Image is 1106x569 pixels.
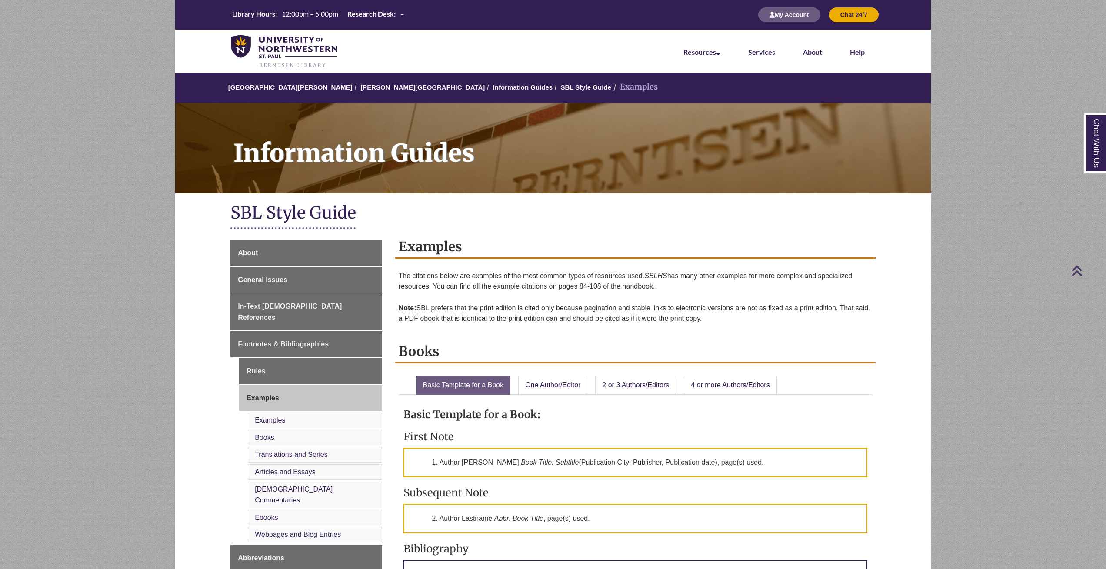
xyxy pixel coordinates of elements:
[255,514,278,521] a: Ebooks
[230,293,382,330] a: In-Text [DEMOGRAPHIC_DATA] References
[493,83,553,91] a: Information Guides
[803,48,822,56] a: About
[400,10,404,18] span: –
[344,9,397,19] th: Research Desk:
[255,416,285,424] a: Examples
[239,358,382,384] a: Rules
[229,9,408,20] table: Hours Today
[494,515,543,522] em: Abbr. Book Title
[238,340,329,348] span: Footnotes & Bibliographies
[255,531,341,538] a: Webpages and Blog Entries
[224,103,931,182] h1: Information Guides
[403,486,867,499] h3: Subsequent Note
[395,236,876,259] h2: Examples
[399,304,416,312] strong: Note:
[229,9,408,21] a: Hours Today
[611,81,658,93] li: Examples
[238,303,342,321] span: In-Text [DEMOGRAPHIC_DATA] References
[684,376,776,395] a: 4 or more Authors/Editors
[758,7,820,22] button: My Account
[560,83,611,91] a: SBL Style Guide
[829,7,879,22] button: Chat 24/7
[595,376,676,395] a: 2 or 3 Authors/Editors
[230,331,382,357] a: Footnotes & Bibliographies
[403,430,867,443] h3: First Note
[229,9,278,19] th: Library Hours:
[521,459,579,466] em: Book Title: Subtitle
[230,202,876,225] h1: SBL Style Guide
[175,103,931,193] a: Information Guides
[829,11,879,18] a: Chat 24/7
[748,48,775,56] a: Services
[518,376,587,395] a: One Author/Editor
[255,468,316,476] a: Articles and Essays
[230,240,382,266] a: About
[403,504,867,533] p: 2. Author Lastname, , page(s) used.
[238,249,258,256] span: About
[644,272,667,280] em: SBLHS
[255,451,328,458] a: Translations and Series
[238,554,284,562] span: Abbreviations
[1071,265,1104,276] a: Back to Top
[230,267,382,293] a: General Issues
[403,542,867,556] h3: Bibliography
[228,83,353,91] a: [GEOGRAPHIC_DATA][PERSON_NAME]
[850,48,865,56] a: Help
[683,48,720,56] a: Resources
[403,448,867,477] p: 1. Author [PERSON_NAME], (Publication City: Publisher, Publication date), page(s) used.
[255,486,333,504] a: [DEMOGRAPHIC_DATA] Commentaries
[255,434,274,441] a: Books
[231,35,337,69] img: UNWSP Library Logo
[416,376,511,395] a: Basic Template for a Book
[360,83,485,91] a: [PERSON_NAME][GEOGRAPHIC_DATA]
[238,276,287,283] span: General Issues
[399,299,872,327] p: SBL prefers that the print edition is cited only because pagination and stable links to electroni...
[239,385,382,411] a: Examples
[395,340,876,363] h2: Books
[399,267,872,295] p: The citations below are examples of the most common types of resources used. has many other examp...
[758,11,820,18] a: My Account
[282,10,338,18] span: 12:00pm – 5:00pm
[403,408,540,421] strong: Basic Template for a Book:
